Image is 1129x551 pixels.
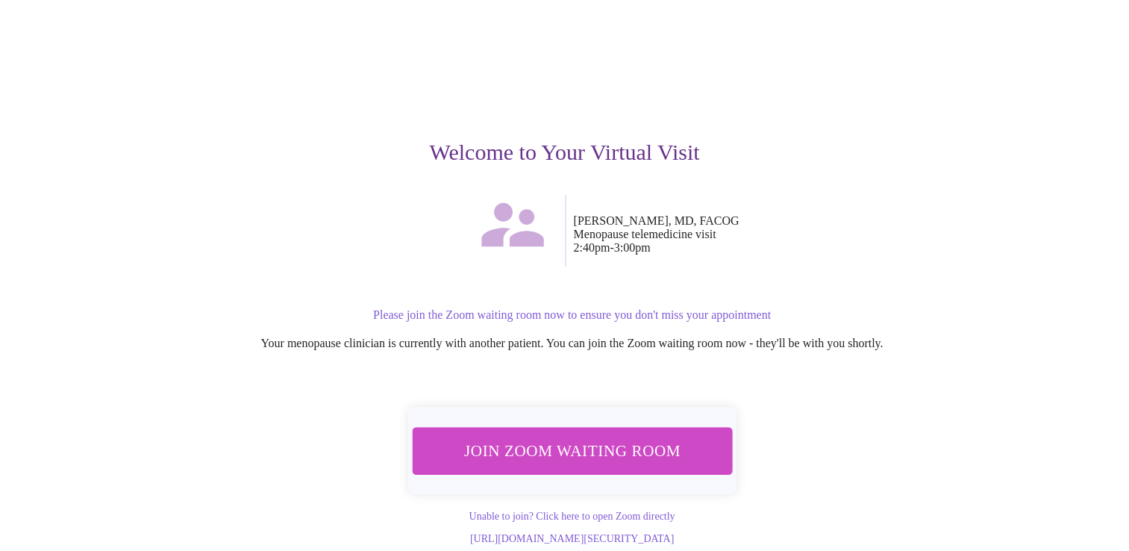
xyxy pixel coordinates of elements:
[120,308,1025,322] p: Please join the Zoom waiting room now to ensure you don't miss your appointment
[105,140,1025,165] h3: Welcome to Your Virtual Visit
[470,533,674,544] a: [URL][DOMAIN_NAME][SECURITY_DATA]
[410,427,734,475] button: Join Zoom Waiting Room
[431,437,714,464] span: Join Zoom Waiting Room
[120,337,1025,350] p: Your menopause clinician is currently with another patient. You can join the Zoom waiting room no...
[469,511,675,522] a: Unable to join? Click here to open Zoom directly
[574,214,1025,255] p: [PERSON_NAME], MD, FACOG Menopause telemedicine visit 2:40pm - 3:00pm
